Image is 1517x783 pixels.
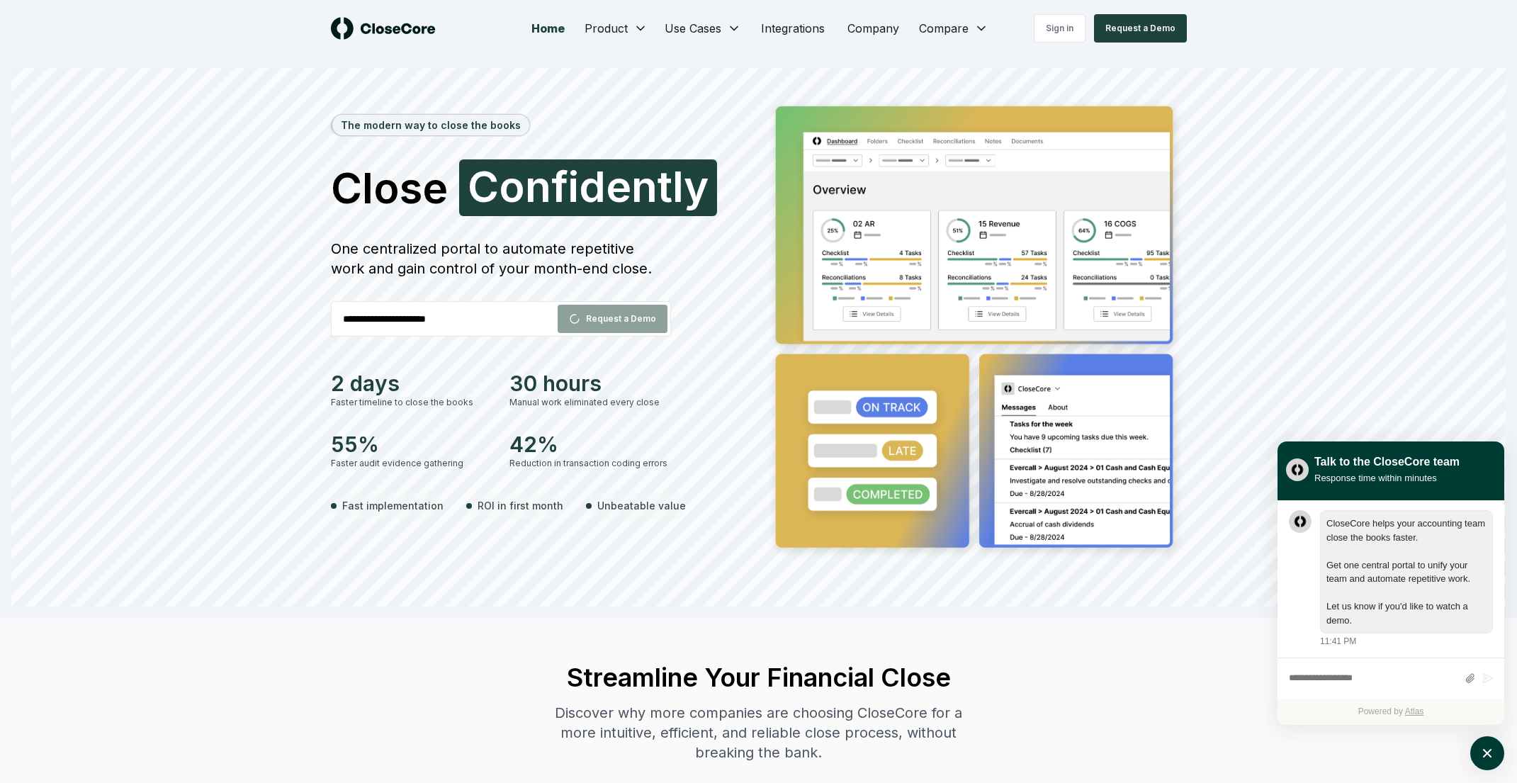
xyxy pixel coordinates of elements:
[542,703,976,762] div: Discover why more companies are choosing CloseCore for a more intuitive, efficient, and reliable ...
[585,20,628,37] span: Product
[331,239,671,278] div: One centralized portal to automate repetitive work and gain control of your month-end close.
[1314,454,1460,471] div: Talk to the CloseCore team
[525,165,551,208] span: n
[1034,14,1085,43] a: Sign in
[597,498,686,513] span: Unbeatable value
[1289,510,1493,648] div: atlas-message
[672,165,684,208] span: l
[1320,635,1356,648] div: 11:41 PM
[499,165,525,208] span: o
[331,17,436,40] img: logo
[1320,510,1493,648] div: Friday, September 12, 11:41 PM
[520,14,576,43] a: Home
[1094,14,1187,43] button: Request a Demo
[1314,471,1460,485] div: Response time within minutes
[1326,517,1487,627] div: atlas-message-text
[478,498,563,513] span: ROI in first month
[468,165,499,208] span: C
[342,498,444,513] span: Fast implementation
[910,14,997,43] button: Compare
[631,165,658,208] span: n
[1289,510,1312,533] div: atlas-message-author-avatar
[1278,699,1504,725] div: Powered by
[1470,736,1504,770] button: atlas-launcher
[606,165,631,208] span: e
[332,115,529,135] div: The modern way to close the books
[1289,665,1493,692] div: atlas-composer
[331,457,492,470] div: Faster audit evidence gathering
[509,396,671,409] div: Manual work eliminated every close
[509,432,671,457] div: 42%
[836,14,910,43] a: Company
[1286,458,1309,481] img: yblje5SQxOoZuw2TcITt_icon.png
[665,20,721,37] span: Use Cases
[331,371,492,396] div: 2 days
[1320,510,1493,633] div: atlas-message-bubble
[919,20,969,37] span: Compare
[684,165,709,208] span: y
[750,14,836,43] a: Integrations
[1465,672,1475,685] button: Attach files by clicking or dropping files here
[1278,501,1504,725] div: atlas-ticket
[509,371,671,396] div: 30 hours
[765,96,1187,563] img: Jumbotron
[331,396,492,409] div: Faster timeline to close the books
[658,165,672,208] span: t
[509,457,671,470] div: Reduction in transaction coding errors
[331,432,492,457] div: 55%
[656,14,750,43] button: Use Cases
[331,167,448,209] span: Close
[551,165,568,208] span: f
[542,663,976,692] h2: Streamline Your Financial Close
[1405,706,1424,716] a: Atlas
[576,14,656,43] button: Product
[568,165,579,208] span: i
[579,165,606,208] span: d
[1278,441,1504,725] div: atlas-window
